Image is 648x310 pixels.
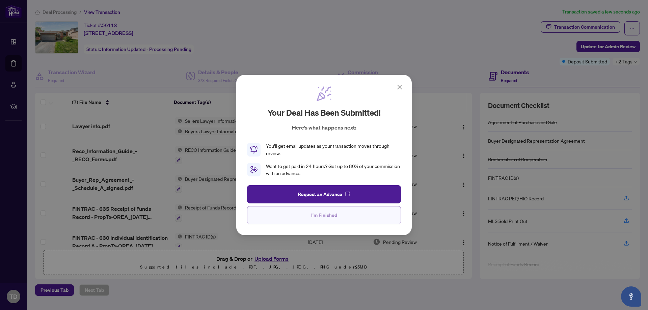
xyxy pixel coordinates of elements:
span: I'm Finished [311,210,337,221]
p: Here’s what happens next: [292,123,356,132]
h2: Your deal has been submitted! [268,107,381,118]
button: Request an Advance [247,185,401,203]
div: Want to get paid in 24 hours? Get up to 80% of your commission with an advance. [266,163,401,177]
div: You’ll get email updates as your transaction moves through review. [266,142,401,157]
button: I'm Finished [247,206,401,224]
span: Request an Advance [298,189,342,200]
button: Open asap [621,286,641,307]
